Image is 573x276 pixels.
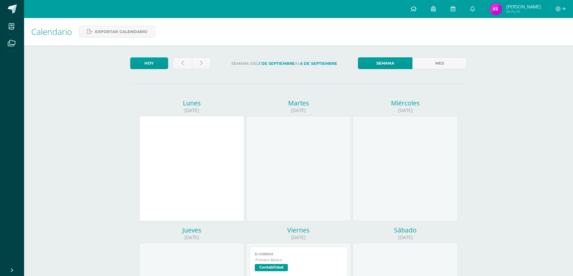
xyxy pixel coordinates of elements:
a: Hoy [130,57,168,69]
a: Mes [412,57,467,69]
div: [DATE] [246,234,351,241]
span: Calendario [31,26,72,37]
div: [DATE] [246,107,351,114]
div: Martes [246,99,351,107]
div: [DATE] [139,107,244,114]
strong: 1 de Septiembre [259,61,295,66]
label: Semana del al [216,57,353,70]
span: El Comedor [255,252,342,256]
div: Lunes [139,99,244,107]
div: [DATE] [139,234,244,241]
span: Mi Perfil [506,9,541,14]
span: [PERSON_NAME] [506,4,541,10]
img: 687af13bb66982c3e5287b72cc16effe.png [490,3,502,15]
div: [DATE] [353,107,458,114]
a: Exportar calendario [79,26,155,38]
div: Jueves [139,226,244,234]
div: Miércoles [353,99,458,107]
div: [DATE] [353,234,458,241]
div: Viernes [246,226,351,234]
a: Semana [358,57,412,69]
span: Contabilidad [255,264,288,271]
strong: 6 de Septiembre [300,61,337,66]
span: Primero Básico [255,257,342,262]
span: Exportar calendario [95,26,147,37]
div: Sábado [353,226,458,234]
